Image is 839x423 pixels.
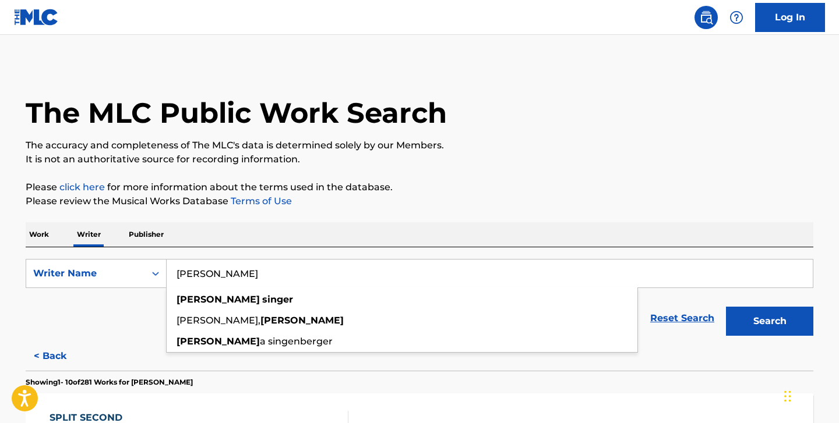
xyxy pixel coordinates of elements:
[755,3,825,32] a: Log In
[26,95,447,130] h1: The MLC Public Work Search
[26,342,96,371] button: < Back
[644,305,720,331] a: Reset Search
[26,152,813,166] p: It is not an authoritative source for recording information.
[260,315,344,326] strong: [PERSON_NAME]
[177,315,260,326] span: [PERSON_NAME],
[784,379,791,414] div: Drag
[26,222,52,247] p: Work
[33,266,138,280] div: Writer Name
[26,194,813,208] p: Please review the Musical Works Database
[177,294,260,305] strong: [PERSON_NAME]
[26,180,813,194] p: Please for more information about the terms used in the database.
[695,6,718,29] a: Public Search
[260,336,333,347] span: a singenberger
[125,222,167,247] p: Publisher
[73,222,104,247] p: Writer
[262,294,293,305] strong: singer
[14,9,59,26] img: MLC Logo
[26,138,813,152] p: The accuracy and completeness of The MLC's data is determined solely by our Members.
[26,259,813,342] form: Search Form
[177,336,260,347] strong: [PERSON_NAME]
[228,195,292,207] a: Terms of Use
[726,307,813,336] button: Search
[26,377,193,388] p: Showing 1 - 10 of 281 Works for [PERSON_NAME]
[59,182,105,193] a: click here
[725,6,748,29] div: Help
[781,367,839,423] iframe: Chat Widget
[729,10,743,24] img: help
[699,10,713,24] img: search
